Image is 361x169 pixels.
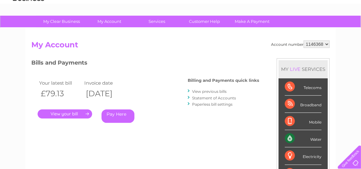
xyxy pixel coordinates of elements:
a: Pay Here [102,109,134,123]
a: Blog [306,27,316,31]
th: £79.13 [38,87,83,100]
a: Customer Help [179,16,231,27]
a: Log out [340,27,355,31]
a: View previous bills [192,89,227,94]
td: Invoice date [83,79,128,87]
div: Water [285,130,322,147]
div: Telecoms [285,78,322,96]
a: Telecoms [284,27,303,31]
div: MY SERVICES [279,60,328,78]
div: LIVE [289,66,302,72]
a: My Clear Business [36,16,88,27]
a: Statement of Accounts [192,96,236,100]
h4: Billing and Payments quick links [188,78,259,83]
h3: Bills and Payments [31,58,259,69]
a: Energy [266,27,280,31]
a: Services [131,16,183,27]
a: Water [251,27,263,31]
div: Mobile [285,113,322,130]
div: Account number [271,40,330,48]
a: Make A Payment [227,16,278,27]
th: [DATE] [83,87,128,100]
td: Your latest bill [38,79,83,87]
a: 0333 014 3131 [243,3,286,11]
a: . [38,109,92,119]
a: My Account [84,16,135,27]
div: Broadband [285,96,322,113]
h2: My Account [31,40,330,52]
a: Contact [319,27,335,31]
div: Clear Business is a trading name of Verastar Limited (registered in [GEOGRAPHIC_DATA] No. 3667643... [33,3,329,30]
div: Electricity [285,147,322,165]
a: Paperless bill settings [192,102,233,107]
img: logo.png [13,16,44,35]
